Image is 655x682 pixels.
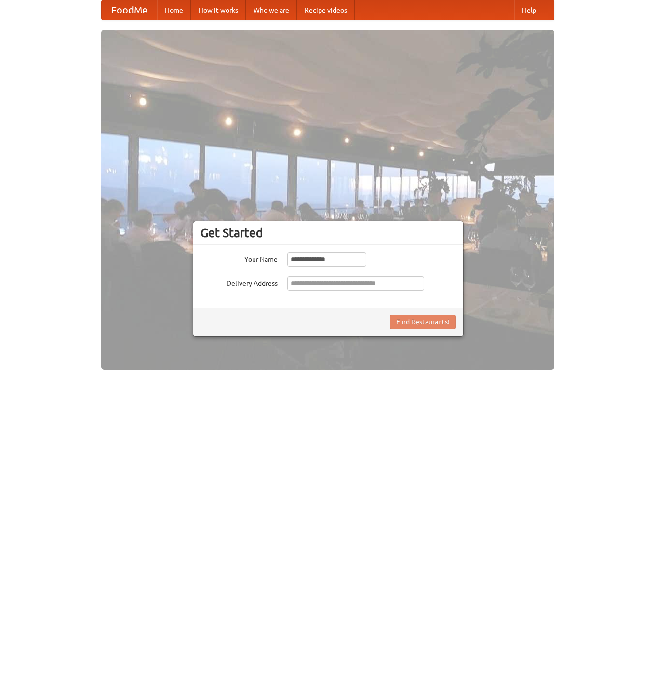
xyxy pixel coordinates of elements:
[514,0,544,20] a: Help
[102,0,157,20] a: FoodMe
[157,0,191,20] a: Home
[201,276,278,288] label: Delivery Address
[201,226,456,240] h3: Get Started
[390,315,456,329] button: Find Restaurants!
[297,0,355,20] a: Recipe videos
[191,0,246,20] a: How it works
[201,252,278,264] label: Your Name
[246,0,297,20] a: Who we are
